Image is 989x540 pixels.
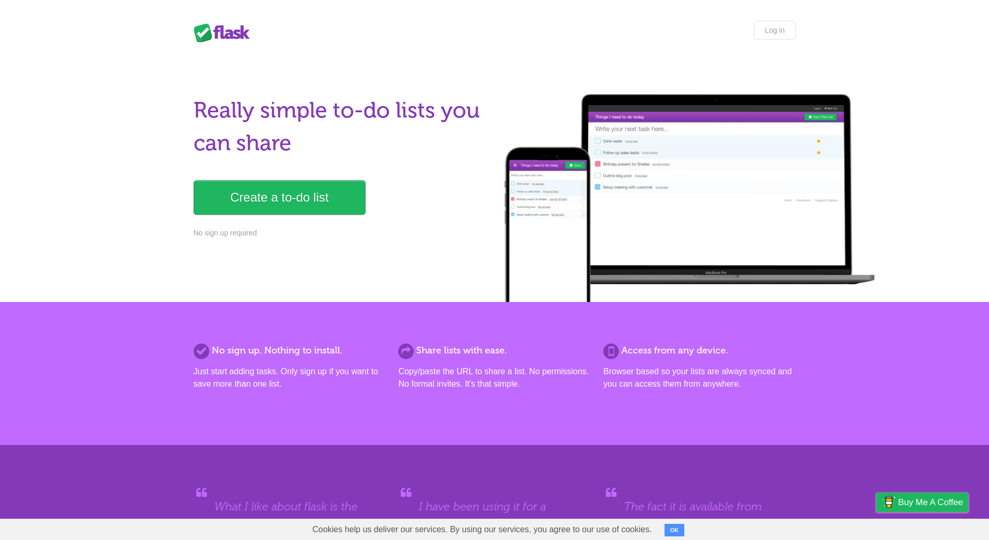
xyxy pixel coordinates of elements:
[194,94,489,160] h1: Really simple to-do lists you can share
[754,21,795,39] a: Log in
[194,365,386,390] p: Just start adding tasks. Only sign up if you want to save more than one list.
[398,365,590,390] p: Copy/paste the URL to share a list. No permissions. No formal invites. It's that simple.
[194,23,256,42] div: Flask Lists
[194,180,365,215] a: Create a to-do list
[194,344,386,358] h2: No sign up. Nothing to install.
[898,493,963,511] span: Buy me a coffee
[603,365,795,390] p: Browser based so your lists are always synced and you can access them from anywhere.
[876,493,968,512] a: Buy me a coffee
[603,344,795,358] h2: Access from any device.
[882,493,896,511] img: Buy me a coffee
[665,524,685,536] button: OK
[398,344,590,358] h2: Share lists with ease.
[302,519,662,540] span: Cookies help us deliver our services. By using our services, you agree to our use of cookies.
[194,228,489,239] p: No sign up required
